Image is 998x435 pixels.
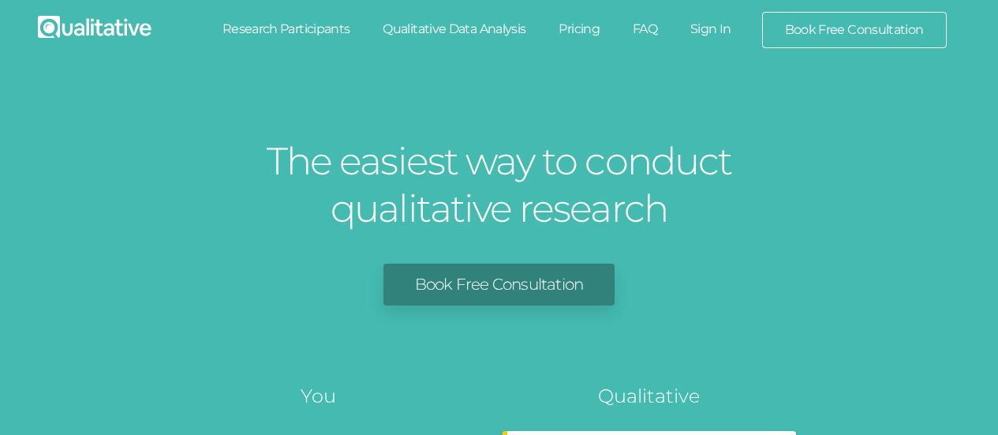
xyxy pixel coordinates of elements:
[598,384,700,407] tspan: Qualitative
[674,12,748,47] a: Sign In
[38,16,151,38] img: Qualitative
[763,13,946,47] a: Book Free Consultation
[542,12,616,47] a: Pricing
[383,264,615,306] a: Book Free Consultation
[301,384,336,407] tspan: You
[616,12,674,47] a: FAQ
[366,12,542,47] a: Qualitative Data Analysis
[206,12,367,47] a: Research Participants
[263,137,736,232] h1: The easiest way to conduct qualitative research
